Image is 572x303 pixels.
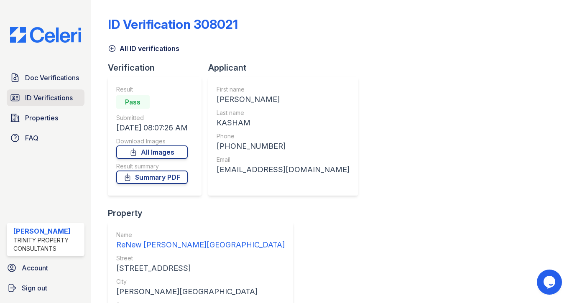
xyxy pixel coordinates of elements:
a: Sign out [3,280,88,296]
div: KASHAM [217,117,350,129]
span: FAQ [25,133,38,143]
div: Trinity Property Consultants [13,236,81,253]
a: ID Verifications [7,89,84,106]
div: ReNew [PERSON_NAME][GEOGRAPHIC_DATA] [116,239,285,251]
div: Email [217,155,350,164]
span: Sign out [22,283,47,293]
iframe: chat widget [537,270,564,295]
div: City [116,278,285,286]
div: Property [108,207,300,219]
a: All ID verifications [108,43,179,53]
div: ID Verification 308021 [108,17,238,32]
div: Pass [116,95,150,109]
img: CE_Logo_Blue-a8612792a0a2168367f1c8372b55b34899dd931a85d93a1a3d3e32e68fde9ad4.png [3,27,88,43]
div: Applicant [208,62,365,74]
div: [PERSON_NAME] [13,226,81,236]
span: ID Verifications [25,93,73,103]
span: Account [22,263,48,273]
div: First name [217,85,350,94]
div: [DATE] 08:07:26 AM [116,122,188,134]
a: Doc Verifications [7,69,84,86]
a: Name ReNew [PERSON_NAME][GEOGRAPHIC_DATA] [116,231,285,251]
a: All Images [116,145,188,159]
div: [EMAIL_ADDRESS][DOMAIN_NAME] [217,164,350,176]
div: [STREET_ADDRESS] [116,262,285,274]
a: Properties [7,109,84,126]
a: Summary PDF [116,171,188,184]
div: Name [116,231,285,239]
div: Result [116,85,188,94]
div: Submitted [116,114,188,122]
div: [PERSON_NAME][GEOGRAPHIC_DATA] [116,286,285,298]
div: Phone [217,132,350,140]
span: Doc Verifications [25,73,79,83]
div: [PERSON_NAME] [217,94,350,105]
a: Account [3,260,88,276]
div: Verification [108,62,208,74]
a: FAQ [7,130,84,146]
div: Download Images [116,137,188,145]
span: Properties [25,113,58,123]
div: Street [116,254,285,262]
div: Result summary [116,162,188,171]
div: [PHONE_NUMBER] [217,140,350,152]
div: Last name [217,109,350,117]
